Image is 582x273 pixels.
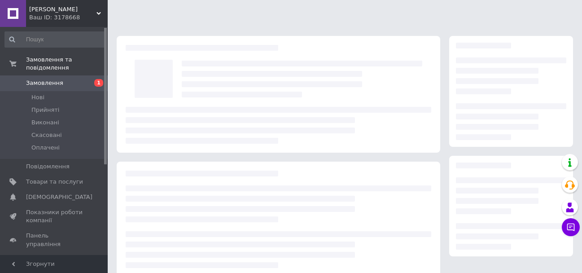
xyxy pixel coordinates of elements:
[31,131,62,139] span: Скасовані
[26,56,108,72] span: Замовлення та повідомлення
[26,208,83,225] span: Показники роботи компанії
[31,106,59,114] span: Прийняті
[26,178,83,186] span: Товари та послуги
[29,5,96,13] span: ФОП Зваричук В.І.
[26,232,83,248] span: Панель управління
[29,13,108,22] div: Ваш ID: 3178668
[26,193,92,201] span: [DEMOGRAPHIC_DATA]
[26,79,63,87] span: Замовлення
[31,119,59,127] span: Виконані
[31,93,44,101] span: Нові
[4,31,106,48] input: Пошук
[31,144,60,152] span: Оплачені
[94,79,103,87] span: 1
[562,218,580,236] button: Чат з покупцем
[26,163,70,171] span: Повідомлення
